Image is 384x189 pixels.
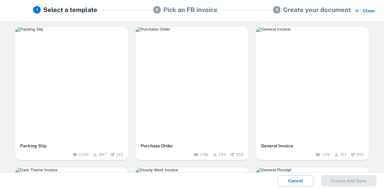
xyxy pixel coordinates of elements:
img: Hourly Work Invoice [136,168,248,173]
span: 157 [340,152,346,157]
span: 1.01k [322,152,330,157]
span: 997 [99,152,106,157]
span: 245 [357,152,364,157]
img: General Receipt [256,168,369,173]
text: 2 [156,8,158,12]
button: Close [353,5,376,16]
span: 243 [219,152,226,157]
img: Dark Theme Invoice [15,168,128,173]
h5: Pick an FB invoice [163,5,218,15]
button: General InvoiceGeneral Invoice1.01k157245 [256,27,369,160]
img: General Invoice [256,27,369,32]
button: Purchase OrderPurchase Order1.76k243258 [136,27,248,160]
h6: General Invoice [261,142,364,149]
img: Purchase Order [136,27,248,32]
h5: Select a template [43,5,97,15]
span: 258 [236,152,243,157]
img: Packing Slip [15,27,128,32]
button: Packing SlipPacking Slip2.23k997135 [15,27,128,160]
h6: Packing Slip [20,142,123,149]
span: 1.76k [200,152,209,157]
text: 1 [36,8,38,12]
text: 3 [276,8,278,12]
span: 135 [116,152,123,157]
span: 2.23k [79,152,89,157]
h6: Purchase Order [141,142,243,149]
button: Cancel [278,175,313,186]
h5: Create your document [283,5,351,15]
